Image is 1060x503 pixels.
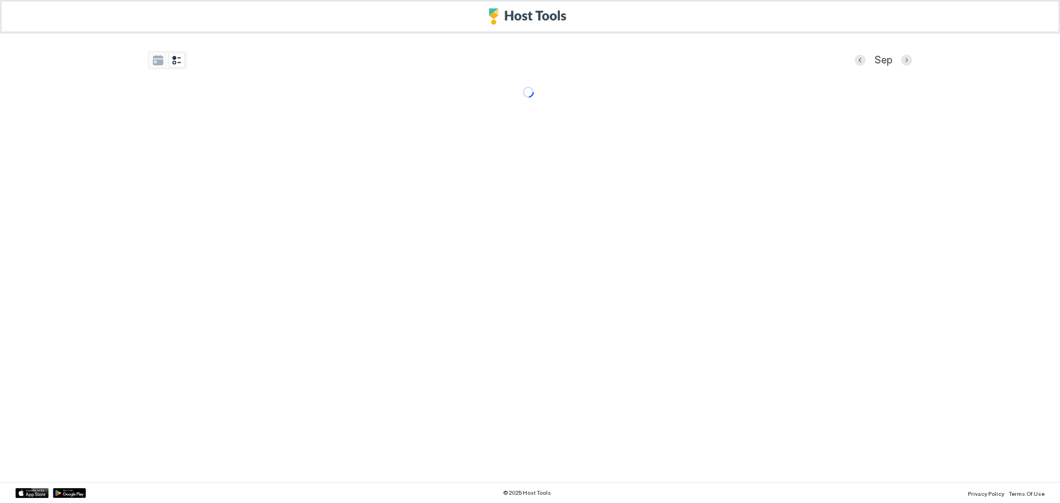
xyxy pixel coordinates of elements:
[875,54,892,67] span: Sep
[489,8,571,25] a: Host Tools Logo
[1009,487,1045,499] a: Terms Of Use
[503,489,551,496] span: © 2025 Host Tools
[53,488,86,498] a: Google Play Store
[855,55,866,66] button: Previous month
[148,51,187,69] div: tab-group
[15,488,49,498] a: App Store
[901,55,912,66] button: Next month
[1009,490,1045,497] span: Terms Of Use
[968,490,1004,497] span: Privacy Policy
[523,87,534,98] div: loading
[968,487,1004,499] a: Privacy Policy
